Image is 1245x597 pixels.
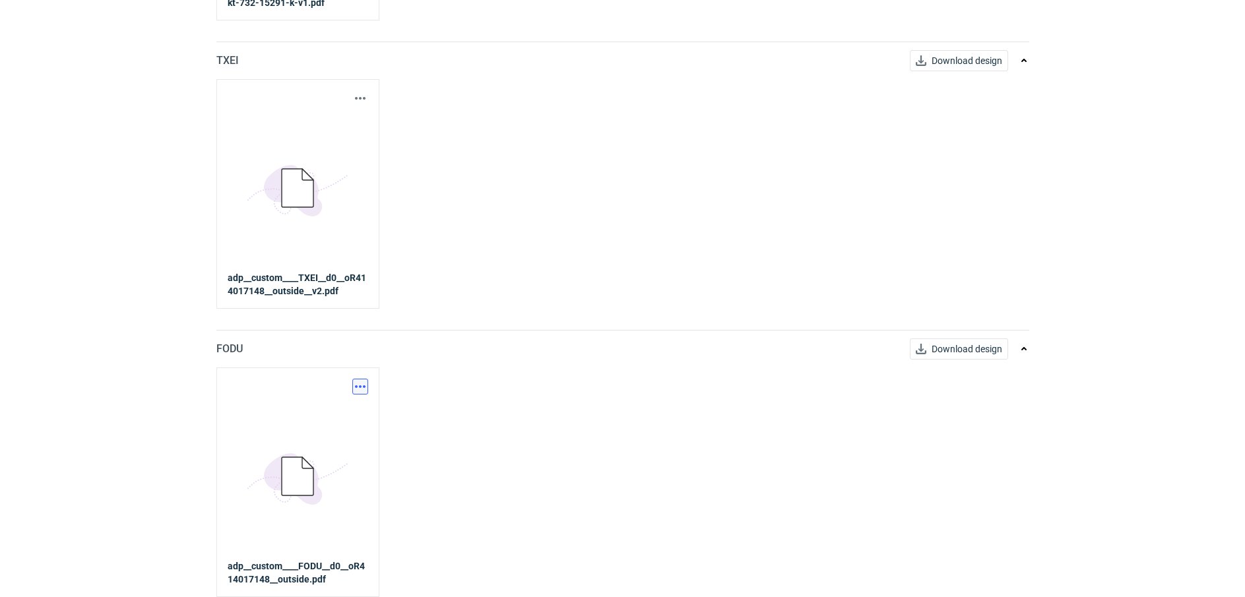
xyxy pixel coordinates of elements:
[228,559,368,586] a: adp__custom____FODU__d0__oR414017148__outside.pdf
[352,90,368,106] button: Actions
[932,344,1002,354] span: Download design
[228,272,366,296] strong: adp__custom____TXEI__d0__oR414017148__outside__v2.pdf
[216,53,239,69] p: TXEI
[352,379,368,394] button: Actions
[932,56,1002,65] span: Download design
[228,561,365,584] strong: adp__custom____FODU__d0__oR414017148__outside.pdf
[910,338,1008,360] button: Download design
[228,271,368,298] a: adp__custom____TXEI__d0__oR414017148__outside__v2.pdf
[216,341,243,357] p: FODU
[910,50,1008,71] button: Download design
